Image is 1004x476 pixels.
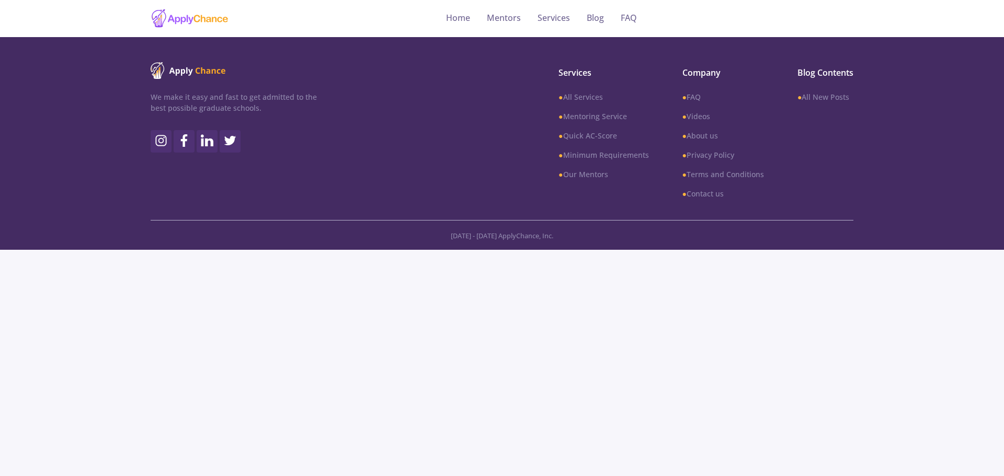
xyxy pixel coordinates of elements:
b: ● [682,92,687,102]
b: ● [558,131,563,141]
b: ● [682,169,687,179]
b: ● [558,111,563,121]
a: ●Minimum Requirements [558,149,648,160]
a: ●Mentoring Service [558,111,648,122]
span: Company [682,66,764,79]
b: ● [558,92,563,102]
a: ●Our Mentors [558,169,648,180]
b: ● [558,169,563,179]
b: ● [682,111,687,121]
span: Blog Contents [797,66,853,79]
a: ●About us [682,130,764,141]
a: ●All New Posts [797,91,853,102]
b: ● [558,150,563,160]
b: ● [682,150,687,160]
a: ●Terms and Conditions [682,169,764,180]
img: applychance logo [151,8,229,29]
b: ● [797,92,802,102]
a: ●Quick AC-Score [558,130,648,141]
img: ApplyChance logo [151,62,226,79]
b: ● [682,131,687,141]
b: ● [682,189,687,199]
span: [DATE] - [DATE] ApplyChance, Inc. [451,231,553,240]
a: ●Privacy Policy [682,149,764,160]
a: ●Videos [682,111,764,122]
a: ●FAQ [682,91,764,102]
a: ●All Services [558,91,648,102]
a: ●Contact us [682,188,764,199]
p: We make it easy and fast to get admitted to the best possible graduate schools. [151,91,317,113]
span: Services [558,66,648,79]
